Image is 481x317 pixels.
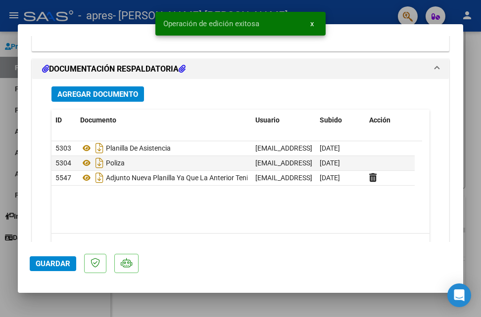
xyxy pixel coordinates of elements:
[255,116,280,124] span: Usuario
[51,86,144,102] button: Agregar Documento
[55,159,71,167] span: 5304
[163,19,259,29] span: Operación de edición exitosa
[251,110,316,131] datatable-header-cell: Usuario
[320,144,340,152] span: [DATE]
[365,110,415,131] datatable-header-cell: Acción
[93,170,106,186] i: Descargar documento
[302,15,322,33] button: x
[51,234,430,258] div: 3 total
[320,174,340,182] span: [DATE]
[55,144,71,152] span: 5303
[55,174,71,182] span: 5547
[51,110,76,131] datatable-header-cell: ID
[36,259,70,268] span: Guardar
[32,59,449,79] mat-expansion-panel-header: DOCUMENTACIÓN RESPALDATORIA
[447,283,471,307] div: Open Intercom Messenger
[55,116,62,124] span: ID
[93,140,106,156] i: Descargar documento
[80,174,280,182] span: Adjunto Nueva Planilla Ya Que La Anterior Tenia Un Error.
[32,79,449,281] div: DOCUMENTACIÓN RESPALDATORIA
[316,110,365,131] datatable-header-cell: Subido
[80,159,125,167] span: Poliza
[310,19,314,28] span: x
[76,110,251,131] datatable-header-cell: Documento
[93,155,106,171] i: Descargar documento
[80,116,116,124] span: Documento
[255,159,423,167] span: [EMAIL_ADDRESS][DOMAIN_NAME] - [PERSON_NAME]
[57,90,138,99] span: Agregar Documento
[320,116,342,124] span: Subido
[255,144,423,152] span: [EMAIL_ADDRESS][DOMAIN_NAME] - [PERSON_NAME]
[30,256,76,271] button: Guardar
[42,63,186,75] h1: DOCUMENTACIÓN RESPALDATORIA
[369,116,390,124] span: Acción
[80,144,171,152] span: Planilla De Asistencia
[255,174,423,182] span: [EMAIL_ADDRESS][DOMAIN_NAME] - [PERSON_NAME]
[320,159,340,167] span: [DATE]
